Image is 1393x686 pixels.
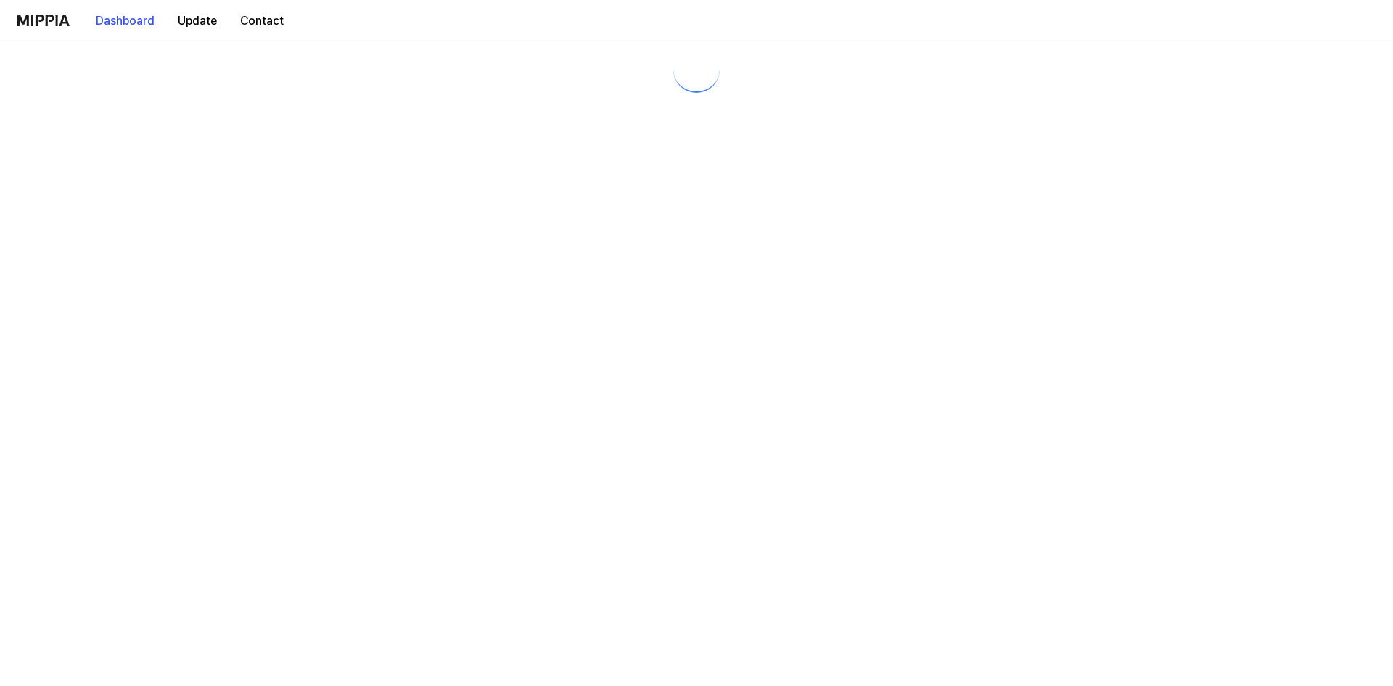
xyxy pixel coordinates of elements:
[166,1,229,41] a: Update
[17,15,70,26] img: logo
[229,7,295,36] button: Contact
[166,7,229,36] button: Update
[84,7,166,36] button: Dashboard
